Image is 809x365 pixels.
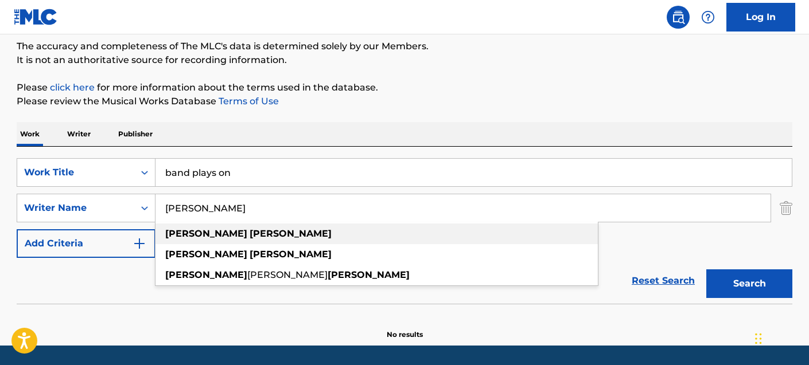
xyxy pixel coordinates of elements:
[752,310,809,365] iframe: Chat Widget
[165,249,247,260] strong: [PERSON_NAME]
[247,269,328,280] span: [PERSON_NAME]
[133,237,146,250] img: 9d2ae6d4665cec9f34b9.svg
[64,122,94,146] p: Writer
[17,53,792,67] p: It is not an authoritative source for recording information.
[671,10,685,24] img: search
[250,228,332,239] strong: [PERSON_NAME]
[697,6,719,29] div: Help
[328,269,410,280] strong: [PERSON_NAME]
[165,269,247,280] strong: [PERSON_NAME]
[755,321,762,356] div: Drag
[250,249,332,260] strong: [PERSON_NAME]
[387,316,423,340] p: No results
[24,201,127,215] div: Writer Name
[626,268,701,293] a: Reset Search
[17,158,792,304] form: Search Form
[216,96,279,107] a: Terms of Use
[701,10,715,24] img: help
[17,229,155,258] button: Add Criteria
[115,122,156,146] p: Publisher
[17,40,792,53] p: The accuracy and completeness of The MLC's data is determined solely by our Members.
[667,6,690,29] a: Public Search
[726,3,795,32] a: Log In
[14,9,58,25] img: MLC Logo
[165,228,247,239] strong: [PERSON_NAME]
[24,166,127,179] div: Work Title
[17,122,43,146] p: Work
[50,82,95,93] a: click here
[780,194,792,222] img: Delete Criterion
[706,269,792,298] button: Search
[17,81,792,95] p: Please for more information about the terms used in the database.
[17,95,792,108] p: Please review the Musical Works Database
